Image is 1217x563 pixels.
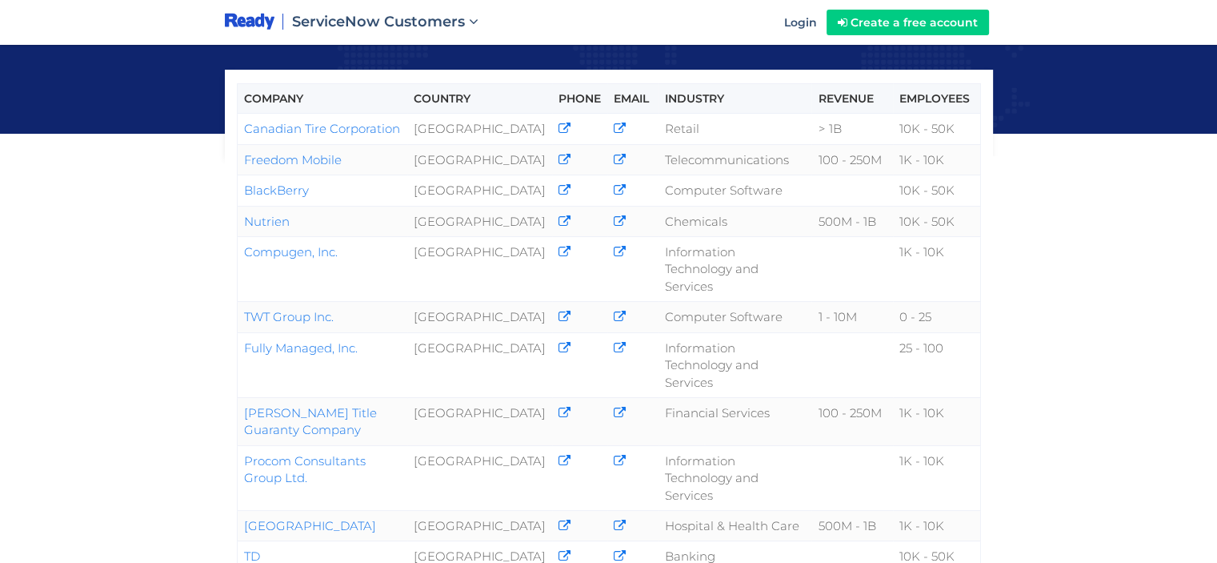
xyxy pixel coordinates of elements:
[893,397,980,445] td: 1K - 10K
[811,302,893,332] td: 1 - 10M
[659,332,812,397] td: Information Technology and Services
[893,236,980,301] td: 1K - 10K
[237,84,407,114] th: Company
[407,84,552,114] th: Country
[407,511,552,541] td: [GEOGRAPHIC_DATA]
[552,84,607,114] th: Phone
[244,340,358,356] a: Fully Managed, Inc.
[607,84,658,114] th: Email
[893,302,980,332] td: 0 - 25
[811,114,893,144] td: > 1B
[292,13,465,30] span: ServiceNow Customers
[244,405,377,437] a: [PERSON_NAME] Title Guaranty Company
[244,121,400,136] a: Canadian Tire Corporation
[225,12,275,32] img: logo
[811,84,893,114] th: Revenue
[407,236,552,301] td: [GEOGRAPHIC_DATA]
[659,175,812,206] td: Computer Software
[659,302,812,332] td: Computer Software
[659,397,812,445] td: Financial Services
[244,309,334,324] a: TWT Group Inc.
[244,183,309,198] a: BlackBerry
[811,397,893,445] td: 100 - 250M
[811,511,893,541] td: 500M - 1B
[244,453,366,485] a: Procom Consultants Group Ltd.
[407,144,552,175] td: [GEOGRAPHIC_DATA]
[893,175,980,206] td: 10K - 50K
[775,2,827,42] a: Login
[893,144,980,175] td: 1K - 10K
[659,84,812,114] th: Industry
[407,302,552,332] td: [GEOGRAPHIC_DATA]
[893,206,980,236] td: 10K - 50K
[244,214,290,229] a: Nutrien
[811,144,893,175] td: 100 - 250M
[659,511,812,541] td: Hospital & Health Care
[893,114,980,144] td: 10K - 50K
[244,152,342,167] a: Freedom Mobile
[827,10,989,35] a: Create a free account
[407,332,552,397] td: [GEOGRAPHIC_DATA]
[811,206,893,236] td: 500M - 1B
[407,175,552,206] td: [GEOGRAPHIC_DATA]
[659,206,812,236] td: Chemicals
[893,445,980,510] td: 1K - 10K
[659,445,812,510] td: Information Technology and Services
[784,15,817,30] span: Login
[659,114,812,144] td: Retail
[244,244,338,259] a: Compugen, Inc.
[893,84,980,114] th: Employees
[407,114,552,144] td: [GEOGRAPHIC_DATA]
[407,206,552,236] td: [GEOGRAPHIC_DATA]
[659,144,812,175] td: Telecommunications
[659,236,812,301] td: Information Technology and Services
[407,397,552,445] td: [GEOGRAPHIC_DATA]
[893,332,980,397] td: 25 - 100
[407,445,552,510] td: [GEOGRAPHIC_DATA]
[893,511,980,541] td: 1K - 10K
[244,518,376,533] a: [GEOGRAPHIC_DATA]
